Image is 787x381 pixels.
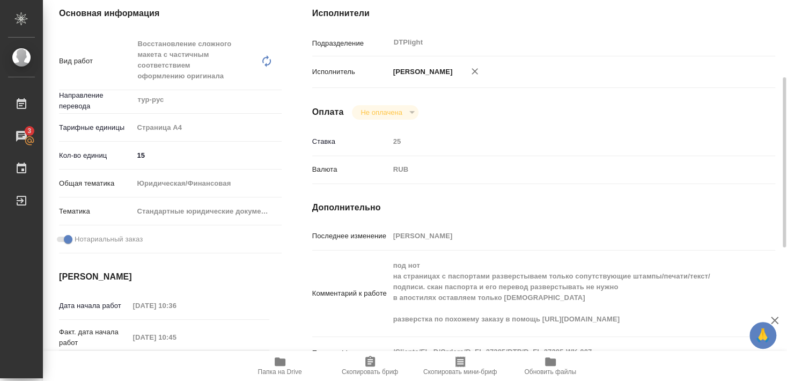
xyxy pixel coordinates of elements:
p: Тематика [59,206,133,217]
button: Обновить файлы [505,351,595,381]
a: 3 [3,123,40,150]
h4: Исполнители [312,7,775,20]
div: Не оплачена [352,105,418,120]
input: Пустое поле [389,228,737,244]
input: Пустое поле [129,298,223,313]
span: Скопировать бриф [342,368,398,376]
p: Кол-во единиц [59,150,133,161]
div: Страница А4 [133,119,282,137]
p: [PERSON_NAME] [389,67,453,77]
p: Последнее изменение [312,231,389,241]
p: Общая тематика [59,178,133,189]
textarea: под нот на страницах с паспортами разверстываем только сопутствующие штампы/печати/текст/подписи.... [389,257,737,328]
h4: Дополнительно [312,201,775,214]
h4: Основная информация [59,7,269,20]
button: Удалить исполнителя [463,60,487,83]
input: ✎ Введи что-нибудь [133,148,282,163]
p: Исполнитель [312,67,389,77]
span: 3 [21,126,38,136]
p: Валюта [312,164,389,175]
div: Юридическая/Финансовая [133,174,282,193]
span: Папка на Drive [258,368,302,376]
p: Направление перевода [59,90,133,112]
div: RUB [389,160,737,179]
h4: [PERSON_NAME] [59,270,269,283]
p: Вид работ [59,56,133,67]
p: Путь на drive [312,348,389,358]
p: Комментарий к работе [312,288,389,299]
p: Ставка [312,136,389,147]
p: Тарифные единицы [59,122,133,133]
p: Факт. дата начала работ [59,327,129,348]
textarea: /Clients/FL_D/Orders/D_FL-27285/DTP/D_FL-27285-WK-007 [389,343,737,361]
input: Пустое поле [389,134,737,149]
span: Скопировать мини-бриф [423,368,497,376]
span: Нотариальный заказ [75,234,143,245]
button: Папка на Drive [235,351,325,381]
span: Обновить файлы [524,368,576,376]
button: Скопировать мини-бриф [415,351,505,381]
input: Пустое поле [129,329,223,345]
button: Не оплачена [357,108,405,117]
h4: Оплата [312,106,344,119]
div: Стандартные юридические документы, договоры, уставы [133,202,282,221]
button: Скопировать бриф [325,351,415,381]
span: 🙏 [754,324,772,347]
p: Подразделение [312,38,389,49]
p: Дата начала работ [59,301,129,311]
button: 🙏 [749,322,776,349]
